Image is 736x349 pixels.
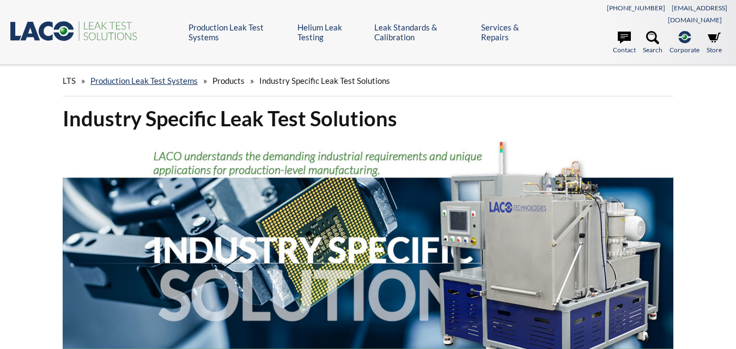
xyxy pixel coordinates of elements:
[63,65,673,96] div: » » »
[670,45,699,55] span: Corporate
[63,76,76,85] span: LTS
[188,22,290,42] a: Production Leak Test Systems
[259,76,390,85] span: Industry Specific Leak Test Solutions
[607,4,665,12] a: [PHONE_NUMBER]
[707,31,722,55] a: Store
[63,105,673,132] h1: Industry Specific Leak Test Solutions
[212,76,245,85] span: Products
[297,22,366,42] a: Helium Leak Testing
[90,76,198,85] a: Production Leak Test Systems
[668,4,727,24] a: [EMAIL_ADDRESS][DOMAIN_NAME]
[643,31,662,55] a: Search
[481,22,545,42] a: Services & Repairs
[374,22,473,42] a: Leak Standards & Calibration
[613,31,636,55] a: Contact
